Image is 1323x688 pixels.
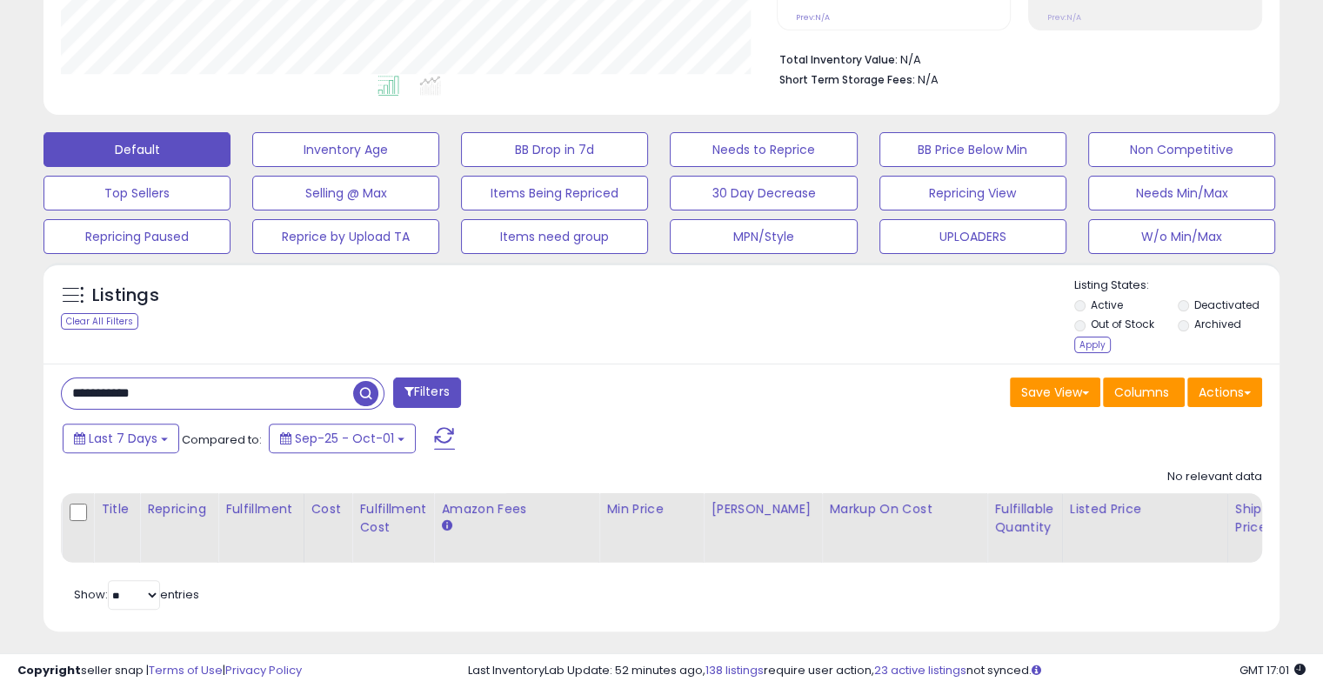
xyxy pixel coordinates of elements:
[1193,297,1259,312] label: Deactivated
[149,662,223,678] a: Terms of Use
[606,500,696,518] div: Min Price
[705,662,764,678] a: 138 listings
[1167,469,1262,485] div: No relevant data
[461,219,648,254] button: Items need group
[1235,500,1270,537] div: Ship Price
[779,48,1249,69] li: N/A
[879,219,1066,254] button: UPLOADERS
[89,430,157,447] span: Last 7 Days
[1070,500,1220,518] div: Listed Price
[101,500,132,518] div: Title
[252,132,439,167] button: Inventory Age
[670,176,857,210] button: 30 Day Decrease
[43,176,231,210] button: Top Sellers
[1114,384,1169,401] span: Columns
[225,500,296,518] div: Fulfillment
[1074,337,1111,353] div: Apply
[670,219,857,254] button: MPN/Style
[879,176,1066,210] button: Repricing View
[879,132,1066,167] button: BB Price Below Min
[461,132,648,167] button: BB Drop in 7d
[61,313,138,330] div: Clear All Filters
[779,52,898,67] b: Total Inventory Value:
[1074,277,1280,294] p: Listing States:
[1088,219,1275,254] button: W/o Min/Max
[269,424,416,453] button: Sep-25 - Oct-01
[918,71,939,88] span: N/A
[779,72,915,87] b: Short Term Storage Fees:
[17,663,302,679] div: seller snap | |
[393,377,461,408] button: Filters
[311,500,345,518] div: Cost
[295,430,394,447] span: Sep-25 - Oct-01
[796,12,830,23] small: Prev: N/A
[1103,377,1185,407] button: Columns
[461,176,648,210] button: Items Being Repriced
[1088,132,1275,167] button: Non Competitive
[252,219,439,254] button: Reprice by Upload TA
[1010,377,1100,407] button: Save View
[1187,377,1262,407] button: Actions
[468,663,1306,679] div: Last InventoryLab Update: 52 minutes ago, require user action, not synced.
[1088,176,1275,210] button: Needs Min/Max
[994,500,1054,537] div: Fulfillable Quantity
[225,662,302,678] a: Privacy Policy
[43,219,231,254] button: Repricing Paused
[182,431,262,448] span: Compared to:
[147,500,210,518] div: Repricing
[829,500,979,518] div: Markup on Cost
[92,284,159,308] h5: Listings
[43,132,231,167] button: Default
[822,493,987,563] th: The percentage added to the cost of goods (COGS) that forms the calculator for Min & Max prices.
[670,132,857,167] button: Needs to Reprice
[1091,317,1154,331] label: Out of Stock
[252,176,439,210] button: Selling @ Max
[874,662,966,678] a: 23 active listings
[74,586,199,603] span: Show: entries
[359,500,426,537] div: Fulfillment Cost
[17,662,81,678] strong: Copyright
[1193,317,1240,331] label: Archived
[1047,12,1081,23] small: Prev: N/A
[1091,297,1123,312] label: Active
[711,500,814,518] div: [PERSON_NAME]
[63,424,179,453] button: Last 7 Days
[441,500,591,518] div: Amazon Fees
[1239,662,1306,678] span: 2025-10-9 17:01 GMT
[441,518,451,534] small: Amazon Fees.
